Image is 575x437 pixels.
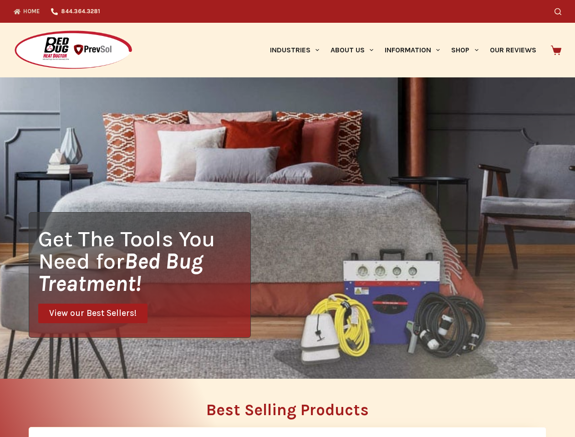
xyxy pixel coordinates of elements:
a: Industries [264,23,325,77]
a: Shop [446,23,484,77]
h1: Get The Tools You Need for [38,228,250,295]
a: Information [379,23,446,77]
a: About Us [325,23,379,77]
i: Bed Bug Treatment! [38,248,203,296]
h2: Best Selling Products [29,402,546,418]
span: View our Best Sellers! [49,309,137,318]
a: View our Best Sellers! [38,304,148,323]
a: Our Reviews [484,23,542,77]
nav: Primary [264,23,542,77]
img: Prevsol/Bed Bug Heat Doctor [14,30,133,71]
button: Search [555,8,561,15]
